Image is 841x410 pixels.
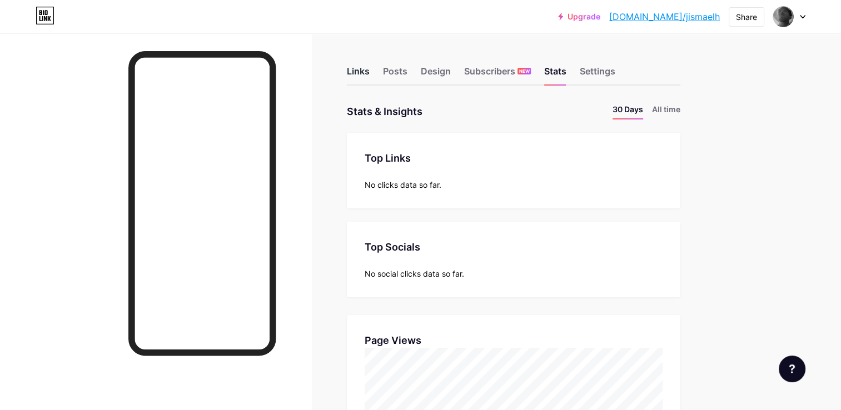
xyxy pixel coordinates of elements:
div: Page Views [365,333,663,348]
div: Subscribers [464,64,531,84]
a: Upgrade [558,12,600,21]
div: Stats [544,64,566,84]
li: All time [652,103,680,119]
img: Ismael Hernández José Alberto [773,6,794,27]
div: No clicks data so far. [365,179,663,191]
div: No social clicks data so far. [365,268,663,279]
div: Top Socials [365,239,663,254]
div: Design [421,64,451,84]
div: Posts [383,64,407,84]
div: Top Links [365,151,663,166]
div: Stats & Insights [347,103,422,119]
div: Share [736,11,757,23]
div: Settings [580,64,615,84]
li: 30 Days [613,103,643,119]
span: NEW [519,68,530,74]
a: [DOMAIN_NAME]/jismaelh [609,10,720,23]
div: Links [347,64,370,84]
